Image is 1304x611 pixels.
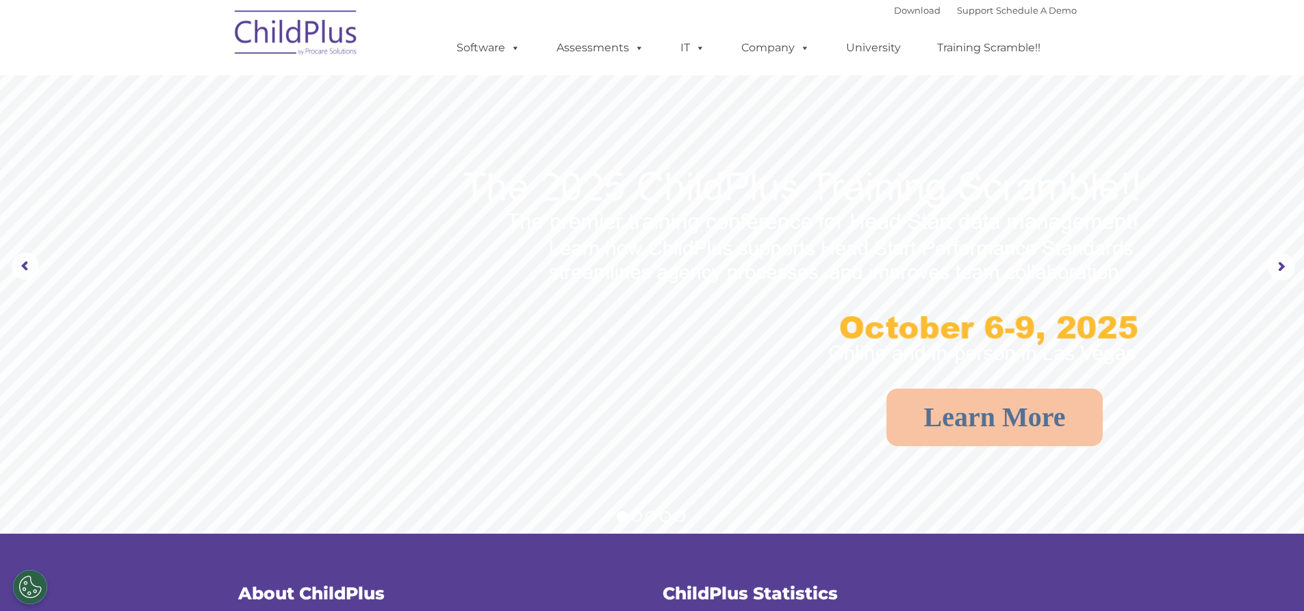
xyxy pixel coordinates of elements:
a: University [832,34,915,62]
button: Cookies Settings [13,570,47,604]
a: IT [667,34,719,62]
font: | [894,5,1077,16]
img: ChildPlus by Procare Solutions [228,1,365,69]
span: About ChildPlus [238,583,385,603]
span: ChildPlus Statistics [663,583,838,603]
a: Learn More [886,389,1103,446]
a: Schedule A Demo [996,5,1077,16]
a: Support [957,5,993,16]
a: Company [728,34,823,62]
a: Download [894,5,941,16]
iframe: Chat Widget [1080,463,1304,611]
a: Assessments [543,34,658,62]
a: Software [443,34,534,62]
a: Training Scramble!! [923,34,1054,62]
